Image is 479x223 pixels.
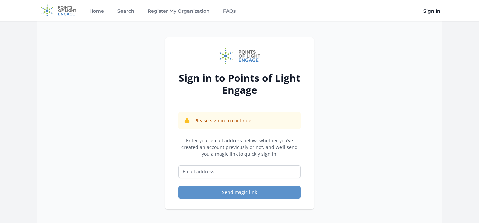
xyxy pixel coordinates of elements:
[219,48,260,64] img: Points of Light Engage logo
[178,137,301,157] p: Enter your email address below, whether you’ve created an account previously or not, and we’ll se...
[178,165,301,178] input: Email address
[194,117,253,124] p: Please sign in to continue.
[178,72,301,96] h2: Sign in to Points of Light Engage
[178,186,301,199] button: Send magic link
